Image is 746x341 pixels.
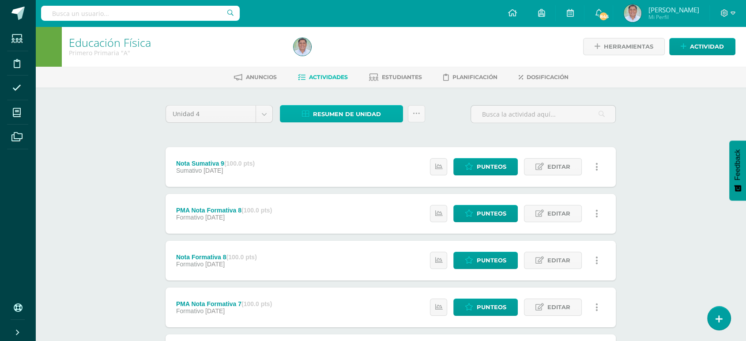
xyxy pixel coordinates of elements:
[604,38,653,55] span: Herramientas
[176,307,203,314] span: Formativo
[41,6,240,21] input: Busca un usuario...
[547,252,570,269] span: Editar
[453,252,518,269] a: Punteos
[453,299,518,316] a: Punteos
[205,261,225,268] span: [DATE]
[205,307,225,314] span: [DATE]
[547,159,570,175] span: Editar
[547,299,570,315] span: Editar
[583,38,665,55] a: Herramientas
[176,167,202,174] span: Sumativo
[166,106,272,122] a: Unidad 4
[294,38,311,56] img: e0a79cb39523d0d5c7600c44975e145b.png
[173,106,249,122] span: Unidad 4
[309,74,348,80] span: Actividades
[234,70,277,84] a: Anuncios
[453,158,518,175] a: Punteos
[313,106,381,122] span: Resumen de unidad
[648,13,699,21] span: Mi Perfil
[624,4,641,22] img: e0a79cb39523d0d5c7600c44975e145b.png
[443,70,497,84] a: Planificación
[176,160,255,167] div: Nota Sumativa 9
[477,252,506,269] span: Punteos
[547,205,570,222] span: Editar
[369,70,422,84] a: Estudiantes
[176,207,272,214] div: PMA Nota Formativa 8
[224,160,255,167] strong: (100.0 pts)
[241,300,272,307] strong: (100.0 pts)
[729,140,746,201] button: Feedback - Mostrar encuesta
[69,49,283,57] div: Primero Primaria 'A'
[298,70,348,84] a: Actividades
[471,106,615,123] input: Busca la actividad aquí...
[452,74,497,80] span: Planificación
[648,5,699,14] span: [PERSON_NAME]
[599,11,608,21] span: 845
[477,159,506,175] span: Punteos
[69,36,283,49] h1: Educación Física
[226,254,256,261] strong: (100.0 pts)
[382,74,422,80] span: Estudiantes
[519,70,569,84] a: Dosificación
[205,214,225,221] span: [DATE]
[176,300,272,307] div: PMA Nota Formativa 7
[176,261,203,268] span: Formativo
[246,74,277,80] span: Anuncios
[176,214,203,221] span: Formativo
[690,38,724,55] span: Actividad
[669,38,735,55] a: Actividad
[477,299,506,315] span: Punteos
[477,205,506,222] span: Punteos
[176,254,257,261] div: Nota Formativa 8
[453,205,518,222] a: Punteos
[527,74,569,80] span: Dosificación
[734,149,742,180] span: Feedback
[203,167,223,174] span: [DATE]
[241,207,272,214] strong: (100.0 pts)
[280,105,403,122] a: Resumen de unidad
[69,35,151,50] a: Educación Física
